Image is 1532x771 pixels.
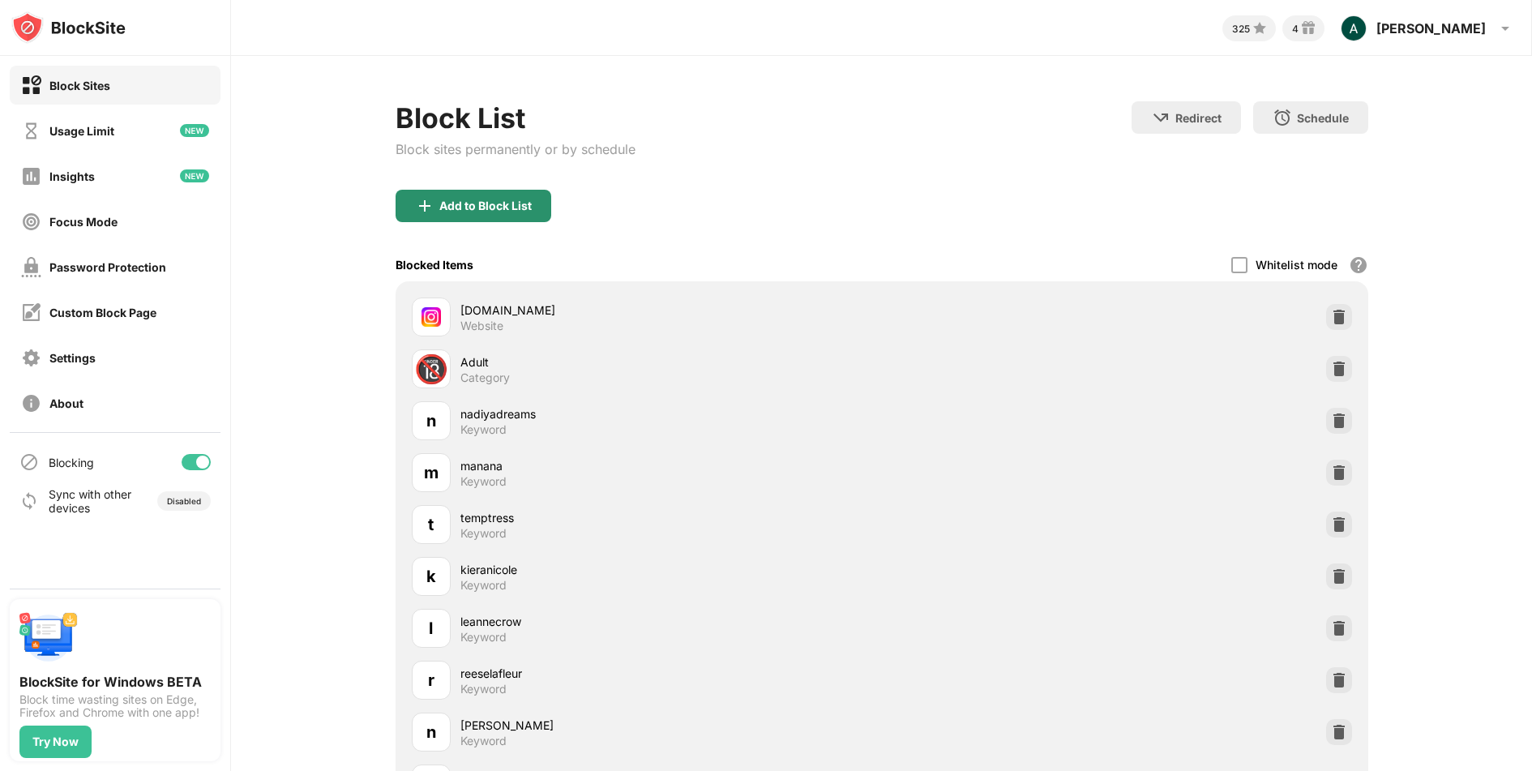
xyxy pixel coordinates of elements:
div: Schedule [1297,111,1349,125]
div: nadiyadreams [460,405,882,422]
div: n [426,720,436,744]
div: l [429,616,433,640]
div: Keyword [460,578,507,593]
img: about-off.svg [21,393,41,413]
img: ACg8ocJ1sGuFUBaJ4jx0aO2qNFx3W4pT1gHngiRx2T82_Q4e0zSj8Y8=s96-c [1341,15,1367,41]
div: Keyword [460,682,507,696]
div: Block Sites [49,79,110,92]
img: logo-blocksite.svg [11,11,126,44]
div: r [428,668,434,692]
img: favicons [422,307,441,327]
img: customize-block-page-off.svg [21,302,41,323]
img: focus-off.svg [21,212,41,232]
div: Blocking [49,456,94,469]
div: Keyword [460,474,507,489]
img: new-icon.svg [180,124,209,137]
img: points-small.svg [1250,19,1269,38]
div: [PERSON_NAME] [1376,20,1486,36]
div: Keyword [460,630,507,645]
div: BlockSite for Windows BETA [19,674,211,690]
div: temptress [460,509,882,526]
div: n [426,409,436,433]
div: manana [460,457,882,474]
div: Focus Mode [49,215,118,229]
div: Keyword [460,526,507,541]
div: Custom Block Page [49,306,156,319]
div: Redirect [1175,111,1222,125]
div: Adult [460,353,882,371]
div: Usage Limit [49,124,114,138]
img: insights-off.svg [21,166,41,186]
div: Try Now [32,735,79,748]
div: [DOMAIN_NAME] [460,302,882,319]
img: sync-icon.svg [19,491,39,511]
div: Disabled [167,496,201,506]
div: m [424,460,439,485]
div: Block List [396,101,635,135]
div: 🔞 [414,353,448,386]
div: Settings [49,351,96,365]
div: t [428,512,434,537]
div: Website [460,319,503,333]
div: Keyword [460,422,507,437]
div: Add to Block List [439,199,532,212]
img: reward-small.svg [1299,19,1318,38]
div: Block sites permanently or by schedule [396,141,635,157]
div: reeselafleur [460,665,882,682]
div: Category [460,371,510,385]
div: Blocked Items [396,258,473,272]
div: Insights [49,169,95,183]
img: push-desktop.svg [19,609,78,667]
div: Block time wasting sites on Edge, Firefox and Chrome with one app! [19,693,211,719]
img: password-protection-off.svg [21,257,41,277]
img: time-usage-off.svg [21,121,41,141]
div: kieranicole [460,561,882,578]
img: block-on.svg [21,75,41,96]
div: leannecrow [460,613,882,630]
div: 325 [1232,23,1250,35]
div: k [426,564,436,589]
div: [PERSON_NAME] [460,717,882,734]
div: 4 [1292,23,1299,35]
img: settings-off.svg [21,348,41,368]
div: Sync with other devices [49,487,132,515]
div: Keyword [460,734,507,748]
img: new-icon.svg [180,169,209,182]
div: About [49,396,83,410]
div: Password Protection [49,260,166,274]
img: blocking-icon.svg [19,452,39,472]
div: Whitelist mode [1256,258,1337,272]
